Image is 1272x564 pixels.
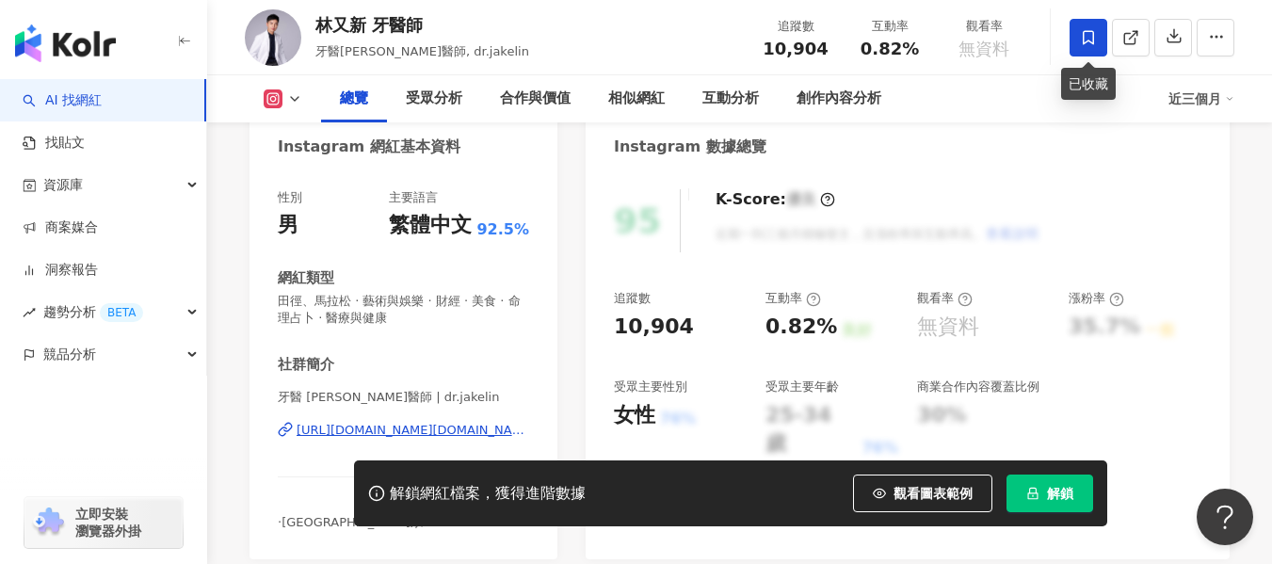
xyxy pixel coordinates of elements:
div: Instagram 網紅基本資料 [278,137,460,157]
div: 觀看率 [948,17,1020,36]
a: 找貼文 [23,134,85,153]
div: 無資料 [917,313,979,342]
div: 主要語言 [389,189,438,206]
img: KOL Avatar [245,9,301,66]
span: 10,904 [763,39,828,58]
div: 男 [278,211,298,240]
span: 牙醫 [PERSON_NAME]醫師 | dr.jakelin [278,389,529,406]
span: 92.5% [476,219,529,240]
button: 觀看圖表範例 [853,475,992,512]
div: 性別 [278,189,302,206]
a: chrome extension立即安裝 瀏覽器外掛 [24,497,183,548]
span: lock [1026,487,1039,500]
div: 繁體中文 [389,211,472,240]
div: 總覽 [340,88,368,110]
span: 牙醫[PERSON_NAME]醫師, dr.jakelin [315,44,529,58]
div: 受眾主要年齡 [765,379,839,395]
img: logo [15,24,116,62]
button: 解鎖 [1006,475,1093,512]
div: BETA [100,303,143,322]
a: searchAI 找網紅 [23,91,102,110]
div: 創作內容分析 [797,88,881,110]
a: [URL][DOMAIN_NAME][DOMAIN_NAME] [278,422,529,439]
a: 洞察報告 [23,261,98,280]
div: 追蹤數 [614,290,651,307]
div: 近三個月 [1168,84,1234,114]
div: 受眾主要性別 [614,379,687,395]
span: 田徑、馬拉松 · 藝術與娛樂 · 財經 · 美食 · 命理占卜 · 醫療與健康 [278,293,529,327]
div: 互動率 [765,290,821,307]
span: 資源庫 [43,164,83,206]
div: 觀看率 [917,290,973,307]
span: 觀看圖表範例 [894,486,973,501]
span: 趨勢分析 [43,291,143,333]
div: 網紅類型 [278,268,334,288]
span: ·[GEOGRAPHIC_DATA]系 [278,515,423,529]
div: Instagram 數據總覽 [614,137,766,157]
div: 0.82% [765,313,837,342]
div: 受眾分析 [406,88,462,110]
div: 10,904 [614,313,694,342]
div: 社群簡介 [278,355,334,375]
div: 已收藏 [1061,68,1116,100]
span: rise [23,306,36,319]
div: 相似網紅 [608,88,665,110]
div: 林又新 牙醫師 [315,13,529,37]
div: 女性 [614,401,655,430]
span: 立即安裝 瀏覽器外掛 [75,506,141,540]
div: [URL][DOMAIN_NAME][DOMAIN_NAME] [297,422,529,439]
div: 解鎖網紅檔案，獲得進階數據 [390,484,586,504]
a: 商案媒合 [23,218,98,237]
span: 解鎖 [1047,486,1073,501]
span: 競品分析 [43,333,96,376]
div: 追蹤數 [760,17,831,36]
div: 互動分析 [702,88,759,110]
div: 互動率 [854,17,926,36]
span: 0.82% [861,40,919,58]
div: K-Score : [716,189,835,210]
div: 商業合作內容覆蓋比例 [917,379,1039,395]
div: 漲粉率 [1069,290,1124,307]
div: 合作與價值 [500,88,571,110]
img: chrome extension [30,508,67,538]
span: 無資料 [958,40,1009,58]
